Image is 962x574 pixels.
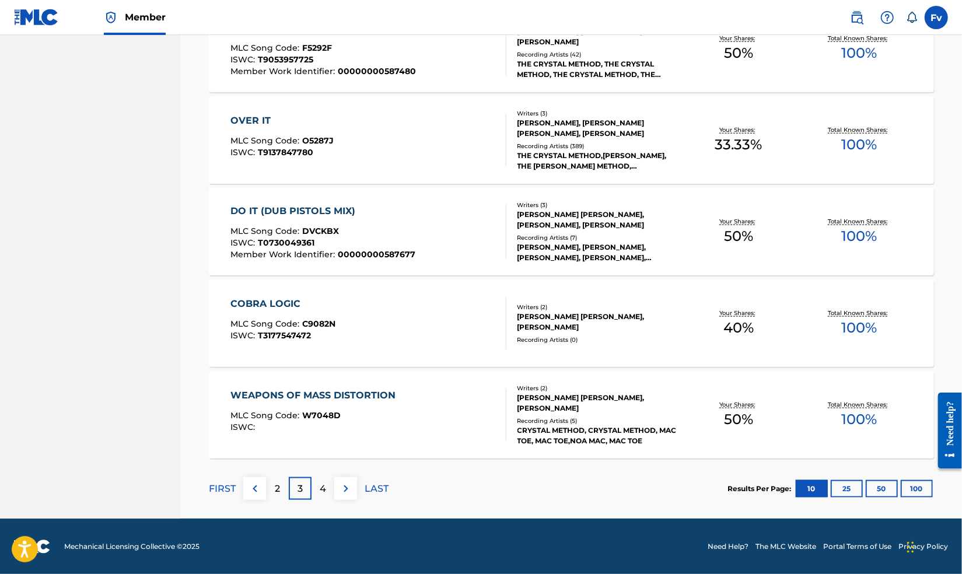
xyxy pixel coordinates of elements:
span: ISWC : [230,147,258,157]
span: Member [125,10,166,24]
div: Recording Artists ( 7 ) [517,233,678,242]
span: T9053957725 [258,54,313,65]
div: [PERSON_NAME] [PERSON_NAME], [PERSON_NAME], [PERSON_NAME] [517,209,678,230]
img: MLC Logo [14,9,59,26]
img: right [339,482,353,496]
span: DVCKBX [302,226,339,236]
span: Mechanical Licensing Collective © 2025 [64,541,200,552]
div: THE CRYSTAL METHOD, THE CRYSTAL METHOD, THE CRYSTAL METHOD, THE CRYSTAL METHOD, THE CRYSTAL METHOD [517,59,678,80]
div: COBRA LOGIC [230,297,335,311]
div: CRYSTAL METHOD, CRYSTAL METHOD, MAC TOE, MAC TOE,NOA MAC, MAC TOE [517,425,678,446]
span: W7048D [302,410,341,421]
img: left [248,482,262,496]
span: 50 % [724,43,753,64]
span: 100 % [841,409,877,430]
div: Recording Artists ( 0 ) [517,335,678,344]
span: T3177547472 [258,330,311,341]
a: COBRA LOGICMLC Song Code:C9082NISWC:T3177547472Writers (2)[PERSON_NAME] [PERSON_NAME], [PERSON_NA... [209,279,934,367]
img: Top Rightsholder [104,10,118,24]
p: LAST [365,482,389,496]
span: MLC Song Code : [230,318,302,329]
span: 100 % [841,226,877,247]
a: WEAPONS OF MASS DISTORTIONMLC Song Code:W7048DISWC:Writers (2)[PERSON_NAME] [PERSON_NAME], [PERSO... [209,371,934,459]
div: Notifications [906,12,918,23]
span: T0730049361 [258,237,314,248]
div: Recording Artists ( 389 ) [517,142,678,150]
div: Slepen [907,530,914,565]
span: C9082N [302,318,335,329]
span: 40 % [723,317,754,338]
div: [PERSON_NAME] [PERSON_NAME], [PERSON_NAME] [517,393,678,414]
p: FIRST [209,482,236,496]
span: 100 % [841,317,877,338]
span: MLC Song Code : [230,135,302,146]
p: Total Known Shares: [828,125,890,134]
div: Writers ( 2 ) [517,303,678,311]
p: 3 [298,482,303,496]
span: Member Work Identifier : [230,249,338,260]
div: Recording Artists ( 5 ) [517,416,678,425]
span: 33.33 % [715,134,762,155]
div: Writers ( 3 ) [517,109,678,118]
img: logo [14,540,50,554]
span: MLC Song Code : [230,410,302,421]
div: [PERSON_NAME], [PERSON_NAME] [PERSON_NAME], [PERSON_NAME] [517,118,678,139]
span: F5292F [302,43,332,53]
span: 00000000587480 [338,66,416,76]
p: Your Shares: [719,217,758,226]
button: 25 [831,480,863,498]
div: Writers ( 2 ) [517,384,678,393]
img: help [880,10,894,24]
span: ISWC : [230,422,258,432]
div: Chatwidget [904,518,962,574]
iframe: Chat Widget [904,518,962,574]
span: T9137847780 [258,147,313,157]
p: Your Shares: [719,125,758,134]
div: User Menu [925,6,948,29]
span: 50 % [724,409,753,430]
p: Results Per Page: [727,484,794,494]
span: MLC Song Code : [230,43,302,53]
p: Total Known Shares: [828,217,890,226]
div: [PERSON_NAME] [PERSON_NAME], [PERSON_NAME] [517,26,678,47]
p: Your Shares: [719,400,758,409]
a: Need Help? [708,541,748,552]
span: ISWC : [230,237,258,248]
div: DO IT (DUB PISTOLS MIX) [230,204,415,218]
span: MLC Song Code : [230,226,302,236]
button: 10 [796,480,828,498]
div: WEAPONS OF MASS DISTORTION [230,388,401,402]
span: 00000000587677 [338,249,415,260]
span: ISWC : [230,54,258,65]
span: ISWC : [230,330,258,341]
span: 100 % [841,43,877,64]
a: Privacy Policy [898,541,948,552]
div: Recording Artists ( 42 ) [517,50,678,59]
p: Total Known Shares: [828,400,890,409]
a: Public Search [845,6,869,29]
a: Portal Terms of Use [823,541,891,552]
div: [PERSON_NAME], [PERSON_NAME], [PERSON_NAME], [PERSON_NAME], [PERSON_NAME] [517,242,678,263]
div: Help [876,6,899,29]
div: Writers ( 3 ) [517,201,678,209]
div: [PERSON_NAME] [PERSON_NAME], [PERSON_NAME] [517,311,678,332]
a: DO IT (DUB PISTOLS MIX)MLC Song Code:DVCKBXISWC:T0730049361Member Work Identifier:00000000587677W... [209,188,934,275]
a: FINISH LINEMLC Song Code:F5292FISWC:T9053957725Member Work Identifier:00000000587480Writers (2)[P... [209,5,934,92]
span: O5287J [302,135,334,146]
button: 50 [866,480,898,498]
p: Total Known Shares: [828,34,890,43]
p: Your Shares: [719,309,758,317]
button: 100 [901,480,933,498]
span: 50 % [724,226,753,247]
img: search [850,10,864,24]
iframe: Resource Center [929,384,962,478]
span: Member Work Identifier : [230,66,338,76]
div: OVER IT [230,114,334,128]
a: OVER ITMLC Song Code:O5287JISWC:T9137847780Writers (3)[PERSON_NAME], [PERSON_NAME] [PERSON_NAME],... [209,96,934,184]
span: 100 % [841,134,877,155]
p: 4 [320,482,326,496]
p: 2 [275,482,280,496]
p: Your Shares: [719,34,758,43]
